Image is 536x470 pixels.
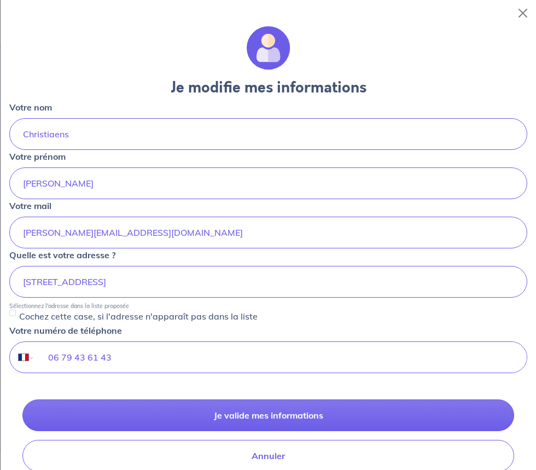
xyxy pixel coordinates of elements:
input: 11 rue de la liberté 75000 Paris [9,266,527,298]
input: Doe [9,118,527,150]
input: 06 34 34 34 34 [35,342,527,373]
button: Je valide mes informations [22,399,514,431]
p: Votre nom [9,101,52,114]
p: Votre numéro de téléphone [9,324,122,337]
p: Sélectionnez l'adresse dans la liste proposée [9,302,129,310]
input: John [9,167,527,199]
input: mail@mail.com [9,217,527,248]
p: Quelle est votre adresse ? [9,248,115,262]
p: Votre prénom [9,150,66,163]
h3: Je modifie mes informations [9,79,527,96]
img: illu_account.svg [247,26,290,70]
button: Close [514,4,532,22]
p: Votre mail [9,199,51,212]
p: Cochez cette case, si l'adresse n'apparaît pas dans la liste [19,310,258,323]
